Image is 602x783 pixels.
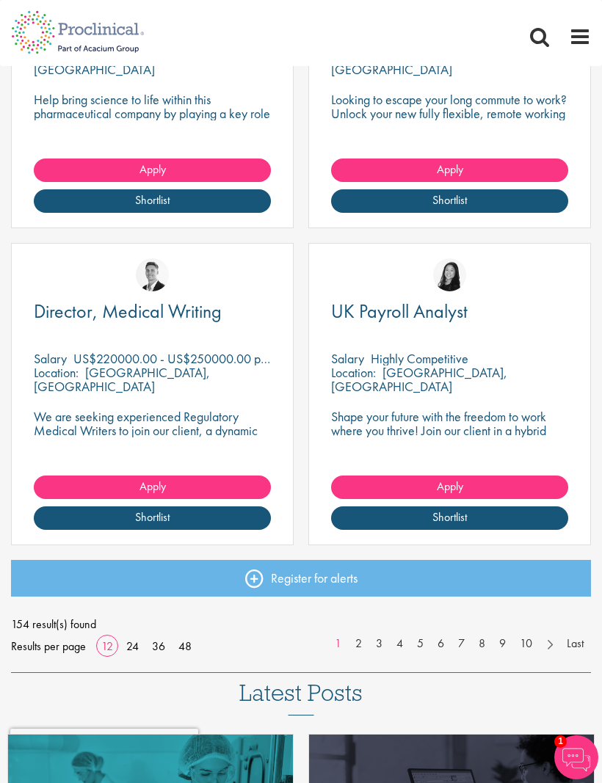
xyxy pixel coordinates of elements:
[331,409,568,451] p: Shape your future with the freedom to work where you thrive! Join our client in a hybrid role tha...
[331,364,507,395] p: [GEOGRAPHIC_DATA], [GEOGRAPHIC_DATA]
[331,189,568,213] a: Shortlist
[34,409,271,451] p: We are seeking experienced Regulatory Medical Writers to join our client, a dynamic and growing b...
[348,635,369,652] a: 2
[34,364,210,395] p: [GEOGRAPHIC_DATA], [GEOGRAPHIC_DATA]
[96,638,118,654] a: 12
[147,638,170,654] a: 36
[11,560,591,597] a: Register for alerts
[559,635,591,652] a: Last
[437,161,463,177] span: Apply
[512,635,540,652] a: 10
[492,635,513,652] a: 9
[331,299,468,324] span: UK Payroll Analyst
[73,350,453,367] p: US$220000.00 - US$250000.00 per annum + Highly Competitive Salary
[433,258,466,291] img: Numhom Sudsok
[371,350,468,367] p: Highly Competitive
[11,635,86,658] span: Results per page
[139,478,166,494] span: Apply
[11,613,591,635] span: 154 result(s) found
[34,506,271,530] a: Shortlist
[331,476,568,499] a: Apply
[389,635,410,652] a: 4
[173,638,197,654] a: 48
[331,364,376,381] span: Location:
[136,258,169,291] img: George Watson
[34,299,222,324] span: Director, Medical Writing
[34,350,67,367] span: Salary
[139,161,166,177] span: Apply
[437,478,463,494] span: Apply
[331,92,568,134] p: Looking to escape your long commute to work? Unlock your new fully flexible, remote working posit...
[331,159,568,182] a: Apply
[121,638,144,654] a: 24
[331,350,364,367] span: Salary
[34,476,271,499] a: Apply
[554,735,567,748] span: 1
[34,189,271,213] a: Shortlist
[369,635,390,652] a: 3
[410,635,431,652] a: 5
[327,635,349,652] a: 1
[471,635,493,652] a: 8
[331,302,568,321] a: UK Payroll Analyst
[239,680,363,715] h3: Latest Posts
[430,635,451,652] a: 6
[34,364,79,381] span: Location:
[451,635,472,652] a: 7
[34,302,271,321] a: Director, Medical Writing
[10,729,198,773] iframe: reCAPTCHA
[331,506,568,530] a: Shortlist
[554,735,598,779] img: Chatbot
[34,159,271,182] a: Apply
